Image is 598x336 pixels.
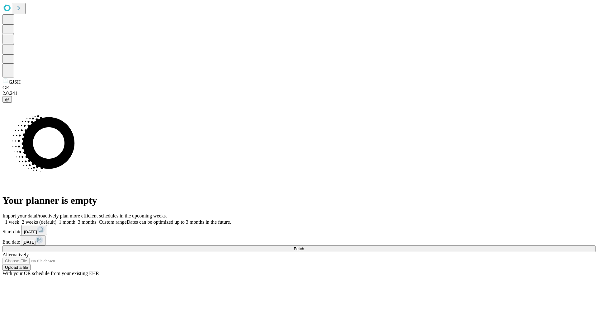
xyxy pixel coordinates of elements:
span: GJSH [9,79,21,85]
span: 2 weeks (default) [22,219,56,225]
span: Custom range [99,219,126,225]
span: Fetch [294,246,304,251]
h1: Your planner is empty [2,195,596,206]
button: [DATE] [20,235,45,245]
span: Import your data [2,213,36,218]
span: With your OR schedule from your existing EHR [2,271,99,276]
div: Start date [2,225,596,235]
span: 1 week [5,219,19,225]
button: Fetch [2,245,596,252]
button: @ [2,96,12,103]
span: 1 month [59,219,75,225]
div: 2.0.241 [2,91,596,96]
span: Proactively plan more efficient schedules in the upcoming weeks. [36,213,167,218]
span: Dates can be optimized up to 3 months in the future. [127,219,231,225]
span: [DATE] [24,230,37,234]
span: [DATE] [22,240,36,245]
span: @ [5,97,9,102]
div: End date [2,235,596,245]
button: [DATE] [21,225,47,235]
div: GEI [2,85,596,91]
span: Alternatively [2,252,29,257]
span: 3 months [78,219,96,225]
button: Upload a file [2,264,31,271]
